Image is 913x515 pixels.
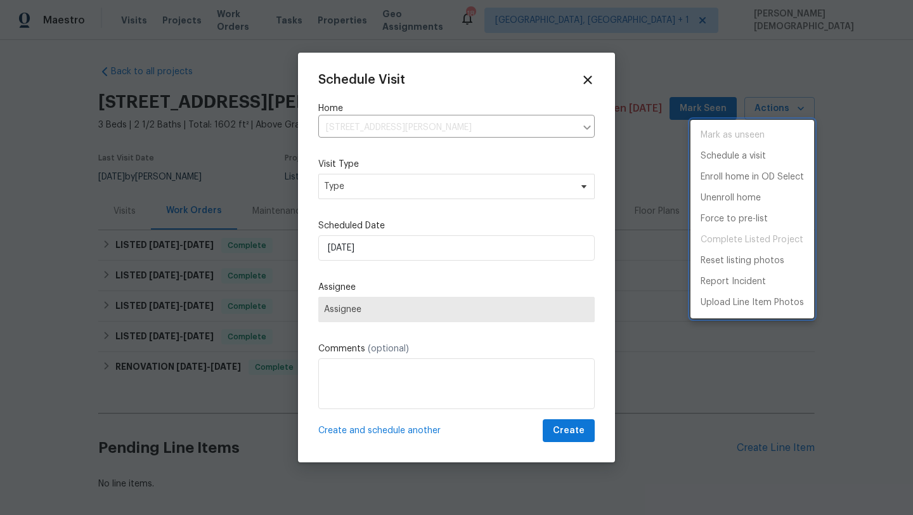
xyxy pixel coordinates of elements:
[701,296,804,310] p: Upload Line Item Photos
[701,171,804,184] p: Enroll home in OD Select
[701,254,784,268] p: Reset listing photos
[701,192,761,205] p: Unenroll home
[701,212,768,226] p: Force to pre-list
[690,230,814,251] span: Project is already completed
[701,150,766,163] p: Schedule a visit
[701,275,766,289] p: Report Incident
